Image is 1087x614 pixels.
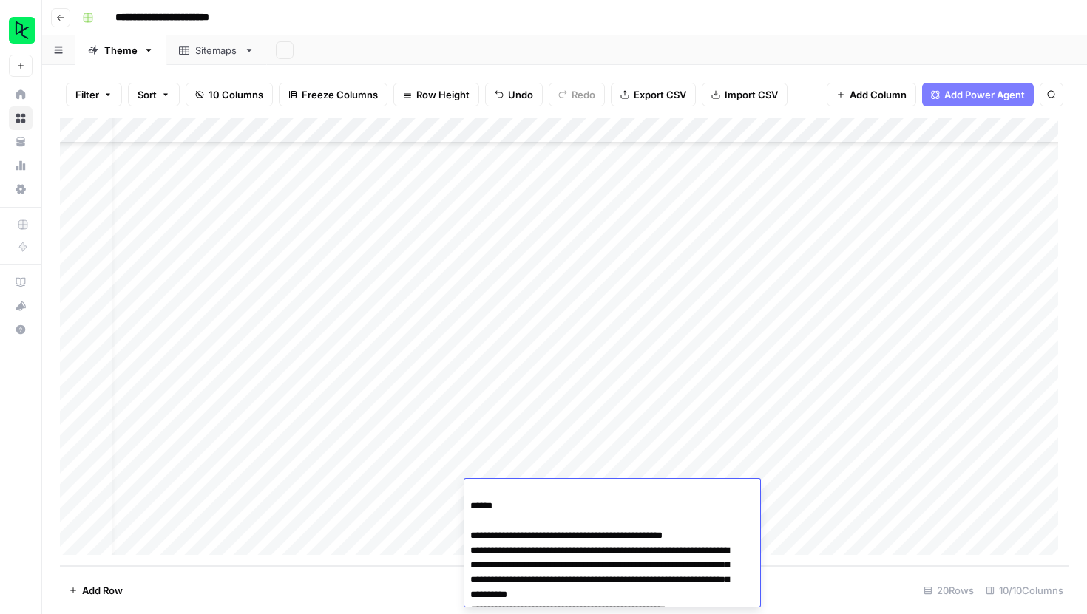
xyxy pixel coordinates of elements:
span: Add Row [82,583,123,598]
button: Redo [549,83,605,106]
span: Redo [572,87,595,102]
div: 10/10 Columns [980,579,1069,602]
div: Theme [104,43,138,58]
span: Add Power Agent [944,87,1025,102]
span: 10 Columns [209,87,263,102]
button: Filter [66,83,122,106]
button: Undo [485,83,543,106]
a: Theme [75,35,166,65]
button: 10 Columns [186,83,273,106]
span: Row Height [416,87,470,102]
a: Browse [9,106,33,130]
span: Undo [508,87,533,102]
button: Freeze Columns [279,83,387,106]
span: Import CSV [725,87,778,102]
button: Add Power Agent [922,83,1034,106]
button: What's new? [9,294,33,318]
div: Sitemaps [195,43,238,58]
a: Settings [9,177,33,201]
button: Add Row [60,579,132,602]
div: What's new? [10,295,32,317]
button: Row Height [393,83,479,106]
button: Workspace: DataCamp [9,12,33,49]
button: Export CSV [611,83,696,106]
a: AirOps Academy [9,270,33,294]
a: Home [9,83,33,106]
span: Freeze Columns [302,87,378,102]
a: Your Data [9,130,33,154]
a: Sitemaps [166,35,267,65]
button: Sort [128,83,180,106]
button: Help + Support [9,318,33,341]
a: Usage [9,154,33,177]
span: Add Column [850,87,907,102]
span: Sort [138,87,157,102]
button: Add Column [827,83,916,106]
span: Filter [75,87,99,102]
img: DataCamp Logo [9,17,35,44]
span: Export CSV [634,87,686,102]
button: Import CSV [702,83,788,106]
div: 20 Rows [918,579,980,602]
